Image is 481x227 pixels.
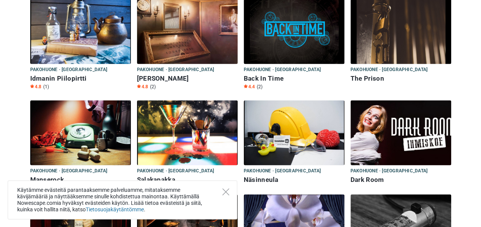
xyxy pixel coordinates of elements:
[351,65,427,74] span: Pakohuone · [GEOGRAPHIC_DATA]
[244,83,255,89] span: 4.4
[137,65,214,74] span: Pakohuone · [GEOGRAPHIC_DATA]
[257,83,263,89] span: (2)
[30,83,41,89] span: 4.8
[244,100,344,165] img: Näsinneula
[351,100,451,185] a: Dark Room Pakohuone · [GEOGRAPHIC_DATA] Dark Room
[244,100,344,185] a: Näsinneula Pakohuone · [GEOGRAPHIC_DATA] Näsinneula
[244,65,321,74] span: Pakohuone · [GEOGRAPHIC_DATA]
[30,74,131,82] h6: Idmanin Piilopirtti
[137,84,141,88] img: Star
[30,100,131,185] a: Manserock Pakohuone · [GEOGRAPHIC_DATA] Manserock
[137,100,238,185] a: Salakapakka Pakohuone · [GEOGRAPHIC_DATA] Salakapakka
[137,175,238,183] h6: Salakapakka
[351,167,427,175] span: Pakohuone · [GEOGRAPHIC_DATA]
[30,65,107,74] span: Pakohuone · [GEOGRAPHIC_DATA]
[137,100,238,165] img: Salakapakka
[30,84,34,88] img: Star
[150,83,156,89] span: (2)
[244,167,321,175] span: Pakohuone · [GEOGRAPHIC_DATA]
[137,74,238,82] h6: [PERSON_NAME]
[244,84,248,88] img: Star
[137,167,214,175] span: Pakohuone · [GEOGRAPHIC_DATA]
[222,188,229,195] button: Close
[351,74,451,82] h6: The Prison
[30,167,107,175] span: Pakohuone · [GEOGRAPHIC_DATA]
[86,206,144,212] a: Tietosuojakäytäntömme
[244,74,344,82] h6: Back In Time
[8,180,237,219] div: Käytämme evästeitä parantaaksemme palveluamme, mitataksemme kävijämääriä ja näyttääksemme sinulle...
[30,100,131,165] img: Manserock
[43,83,49,89] span: (1)
[244,175,344,183] h6: Näsinneula
[351,100,451,165] img: Dark Room
[30,175,131,183] h6: Manserock
[137,83,148,89] span: 4.8
[351,175,451,183] h6: Dark Room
